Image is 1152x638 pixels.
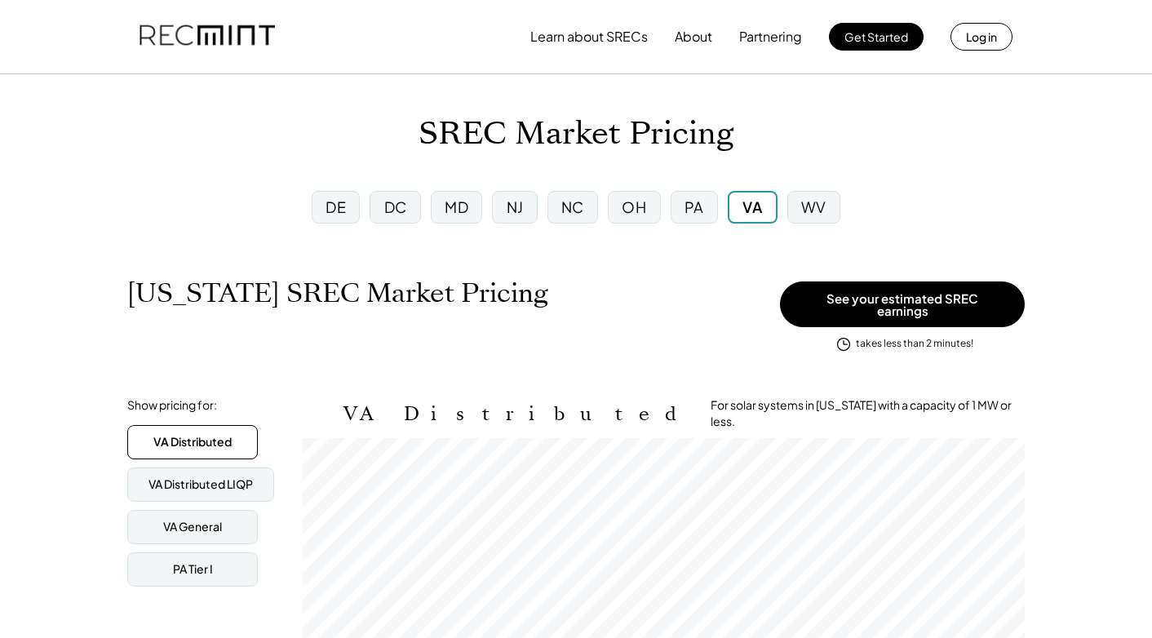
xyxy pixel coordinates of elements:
[163,519,222,535] div: VA General
[950,23,1012,51] button: Log in
[140,9,275,64] img: recmint-logotype%403x.png
[685,197,704,217] div: PA
[445,197,468,217] div: MD
[326,197,346,217] div: DE
[622,197,646,217] div: OH
[173,561,213,578] div: PA Tier I
[148,476,253,493] div: VA Distributed LIQP
[343,402,686,426] h2: VA Distributed
[856,337,973,351] div: takes less than 2 minutes!
[675,20,712,53] button: About
[829,23,924,51] button: Get Started
[739,20,802,53] button: Partnering
[711,397,1025,429] div: For solar systems in [US_STATE] with a capacity of 1 MW or less.
[384,197,407,217] div: DC
[419,115,733,153] h1: SREC Market Pricing
[153,434,232,450] div: VA Distributed
[127,277,548,309] h1: [US_STATE] SREC Market Pricing
[780,281,1025,327] button: See your estimated SREC earnings
[561,197,584,217] div: NC
[742,197,762,217] div: VA
[801,197,826,217] div: WV
[507,197,524,217] div: NJ
[530,20,648,53] button: Learn about SRECs
[127,397,217,414] div: Show pricing for:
